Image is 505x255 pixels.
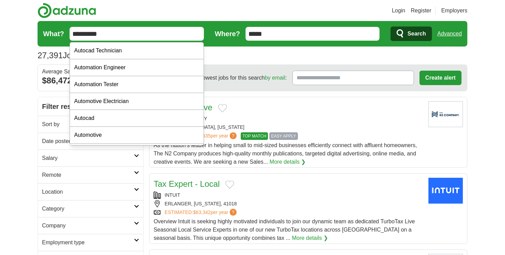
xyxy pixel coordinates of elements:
[437,27,462,41] a: Advanced
[70,93,204,110] div: Automotive Electrician
[420,71,462,85] button: Create alert
[38,234,143,251] a: Employment type
[38,133,143,150] a: Date posted
[38,51,114,60] h1: Jobs in 45238
[429,178,463,204] img: Intuit logo
[265,75,286,81] a: by email
[42,69,139,74] div: Average Salary
[225,181,234,189] button: Add to favorite jobs
[411,7,432,15] a: Register
[42,222,134,230] h2: Company
[42,137,134,145] h2: Date posted
[70,59,204,76] div: Automation Engineer
[230,209,237,216] span: ?
[38,49,63,62] span: 27,391
[292,234,328,242] a: More details ❯
[42,171,134,179] h2: Remote
[408,27,426,41] span: Search
[38,183,143,200] a: Location
[270,158,306,166] a: More details ❯
[392,7,405,15] a: Login
[42,154,134,162] h2: Salary
[441,7,467,15] a: Employers
[154,124,423,131] div: [GEOGRAPHIC_DATA], [US_STATE]
[169,74,287,82] span: Receive the newest jobs for this search :
[154,115,423,122] div: THE N2 COMPANY
[154,142,417,165] span: As the nation’s leader in helping small to mid-sized businesses efficiently connect with affluent...
[391,27,432,41] button: Search
[42,188,134,196] h2: Location
[154,179,220,188] a: Tax Expert - Local
[70,110,204,127] div: Autocad
[42,205,134,213] h2: Category
[42,120,134,129] h2: Sort by
[38,3,96,18] img: Adzuna logo
[165,209,238,216] a: ESTIMATED:$63,342per year?
[429,101,463,127] img: Company logo
[215,29,240,39] label: Where?
[43,29,64,39] label: What?
[38,150,143,166] a: Salary
[165,192,180,198] a: INTUIT
[218,104,227,112] button: Add to favorite jobs
[38,217,143,234] a: Company
[70,76,204,93] div: Automation Tester
[70,144,204,161] div: Automation
[38,166,143,183] a: Remote
[42,74,139,87] div: $86,472
[38,200,143,217] a: Category
[154,200,423,207] div: ERLANGER, [US_STATE], 41018
[154,218,415,241] span: Overview Intuit is seeking highly motivated individuals to join our dynamic team as dedicated Tur...
[38,116,143,133] a: Sort by
[70,42,204,59] div: Autocad Technician
[70,127,204,144] div: Automotive
[42,238,134,247] h2: Employment type
[38,97,143,116] h2: Filter results
[241,132,268,140] span: TOP MATCH
[230,132,237,139] span: ?
[193,210,211,215] span: $63,342
[269,132,298,140] span: EASY APPLY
